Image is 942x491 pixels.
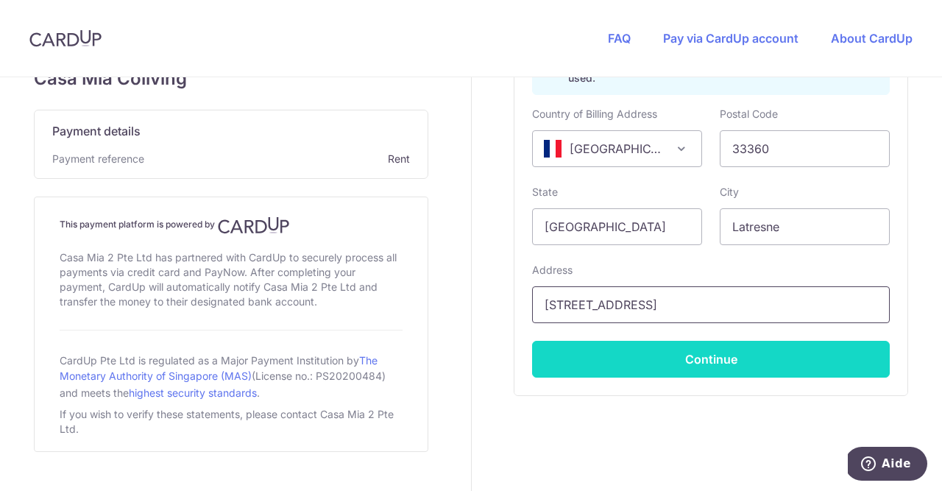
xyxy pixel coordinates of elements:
label: Country of Billing Address [532,107,657,121]
a: highest security standards [129,386,257,399]
div: CardUp Pte Ltd is regulated as a Major Payment Institution by (License no.: PS20200484) and meets... [60,348,403,404]
span: Payment details [52,122,141,140]
a: Pay via CardUp account [663,31,798,46]
label: Address [532,263,573,278]
img: CardUp [29,29,102,47]
div: If you wish to verify these statements, please contact Casa Mia 2 Pte Ltd. [60,404,403,439]
span: France [532,130,702,167]
label: State [532,185,558,199]
a: About CardUp [831,31,913,46]
a: FAQ [608,31,631,46]
div: Casa Mia 2 Pte Ltd has partnered with CardUp to securely process all payments via credit card and... [60,247,403,312]
span: France [533,131,701,166]
h4: This payment platform is powered by [60,216,403,234]
label: Postal Code [720,107,778,121]
img: CardUp [218,216,290,234]
span: Rent [150,152,410,166]
span: Payment reference [52,152,144,166]
input: Example 123456 [720,130,890,167]
label: City [720,185,739,199]
span: Casa Mia Coliving [34,66,428,92]
iframe: Ouvre un widget dans lequel vous pouvez trouver plus d’informations [848,447,927,484]
button: Continue [532,341,890,378]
